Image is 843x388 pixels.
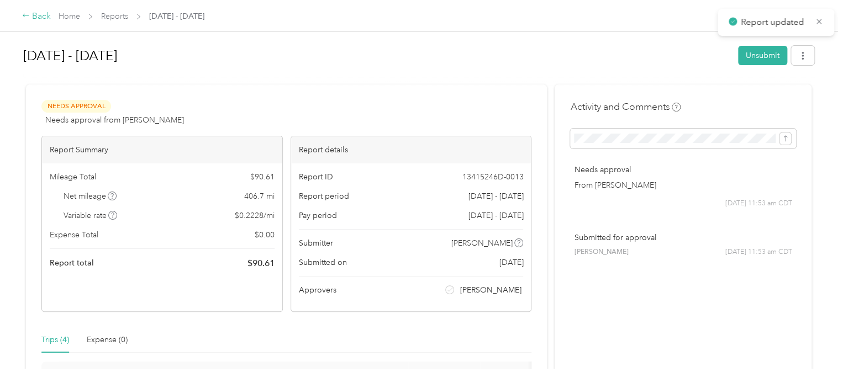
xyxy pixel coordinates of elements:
[299,284,336,296] span: Approvers
[574,179,792,191] p: From [PERSON_NAME]
[741,15,807,29] p: Report updated
[299,171,333,183] span: Report ID
[22,10,51,23] div: Back
[291,136,531,163] div: Report details
[574,232,792,243] p: Submitted for approval
[725,199,792,209] span: [DATE] 11:53 am CDT
[101,12,128,21] a: Reports
[87,334,128,346] div: Expense (0)
[738,46,787,65] button: Unsubmit
[64,190,117,202] span: Net mileage
[299,210,337,221] span: Pay period
[255,229,275,241] span: $ 0.00
[781,326,843,388] iframe: Everlance-gr Chat Button Frame
[42,136,282,163] div: Report Summary
[299,257,347,268] span: Submitted on
[235,210,275,221] span: $ 0.2228 / mi
[50,257,94,269] span: Report total
[41,334,69,346] div: Trips (4)
[50,171,96,183] span: Mileage Total
[499,257,523,268] span: [DATE]
[50,229,98,241] span: Expense Total
[468,190,523,202] span: [DATE] - [DATE]
[451,237,513,249] span: [PERSON_NAME]
[247,257,275,270] span: $ 90.61
[299,237,333,249] span: Submitter
[45,114,184,126] span: Needs approval from [PERSON_NAME]
[149,10,204,22] span: [DATE] - [DATE]
[725,247,792,257] span: [DATE] 11:53 am CDT
[64,210,118,221] span: Variable rate
[574,247,628,257] span: [PERSON_NAME]
[59,12,80,21] a: Home
[570,100,681,114] h4: Activity and Comments
[244,190,275,202] span: 406.7 mi
[41,100,111,113] span: Needs Approval
[299,190,349,202] span: Report period
[574,164,792,176] p: Needs approval
[250,171,275,183] span: $ 90.61
[460,284,521,296] span: [PERSON_NAME]
[23,42,730,69] h1: Sep 1 - 30, 2025
[468,210,523,221] span: [DATE] - [DATE]
[462,171,523,183] span: 13415246D-0013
